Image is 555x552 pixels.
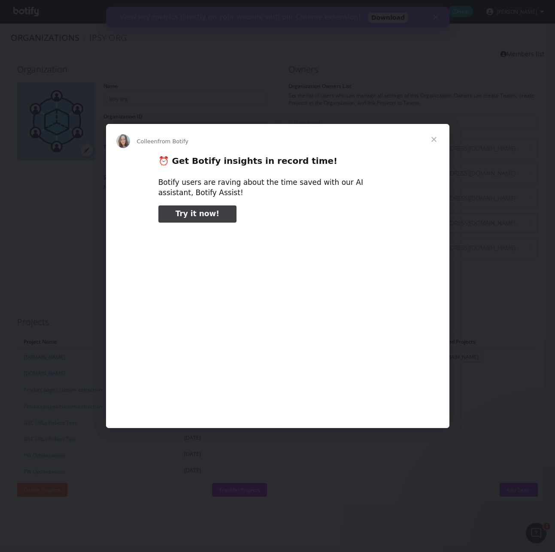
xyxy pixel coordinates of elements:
video: Play video [99,230,457,409]
span: Close [419,124,449,155]
a: Download [262,6,302,16]
span: Try it now! [176,209,219,218]
a: Try it now! [158,205,237,223]
div: Botify users are raving about the time saved with our AI assistant, Botify Assist! [158,178,397,198]
h2: ⏰ Get Botify insights in record time! [158,155,397,171]
span: Colleen [137,138,158,145]
div: Close [327,8,336,13]
span: from Botify [158,138,188,145]
img: Profile image for Colleen [116,134,130,148]
div: View key metrics directly on your website with our Chrome extension! [14,6,255,15]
